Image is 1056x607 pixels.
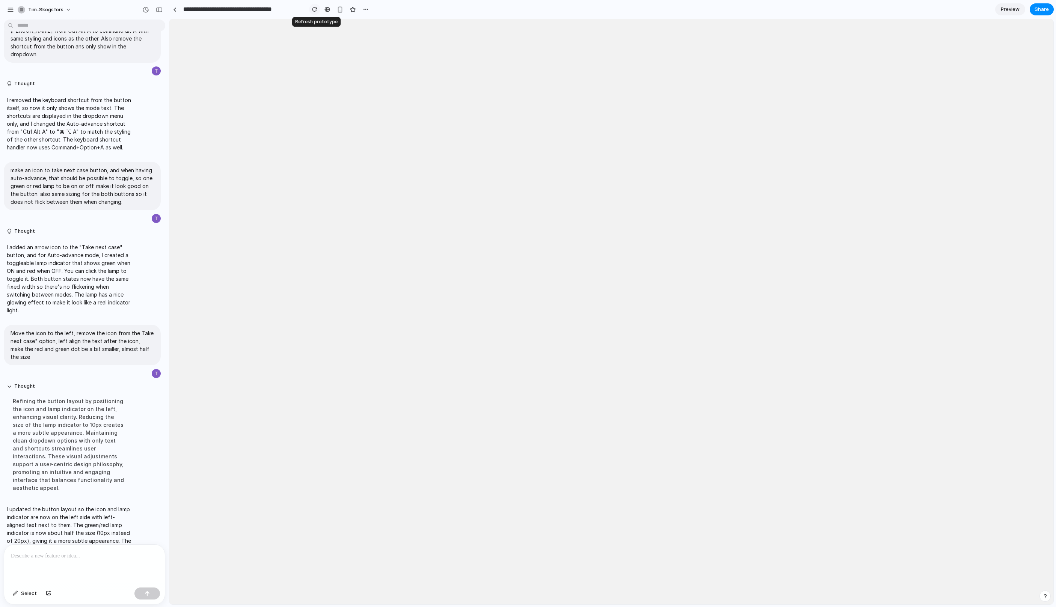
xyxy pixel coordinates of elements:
[28,6,63,14] span: tim-skogsfors
[7,505,132,560] p: I updated the button layout so the icon and lamp indicator are now on the left side with left-ali...
[1030,3,1054,15] button: Share
[292,17,341,27] div: Refresh prototype
[15,4,75,16] button: tim-skogsfors
[11,27,154,58] p: [PERSON_NAME] from Ctrl Alt A to command alt A with same styling and icons as the other. Also rem...
[11,329,154,361] p: Move the icon to the left, remove the icon from the Take next case" option, left align the text a...
[7,393,132,496] div: Refining the button layout by positioning the icon and lamp indicator on the left, enhancing visu...
[9,587,41,599] button: Select
[1001,6,1020,13] span: Preview
[21,590,37,597] span: Select
[1035,6,1049,13] span: Share
[11,166,154,206] p: make an icon to take next case button, and when having auto-advance, that should be possible to t...
[7,243,132,314] p: I added an arrow icon to the "Take next case" button, and for Auto-advance mode, I created a togg...
[995,3,1025,15] a: Preview
[7,96,132,151] p: I removed the keyboard shortcut from the button itself, so now it only shows the mode text. The s...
